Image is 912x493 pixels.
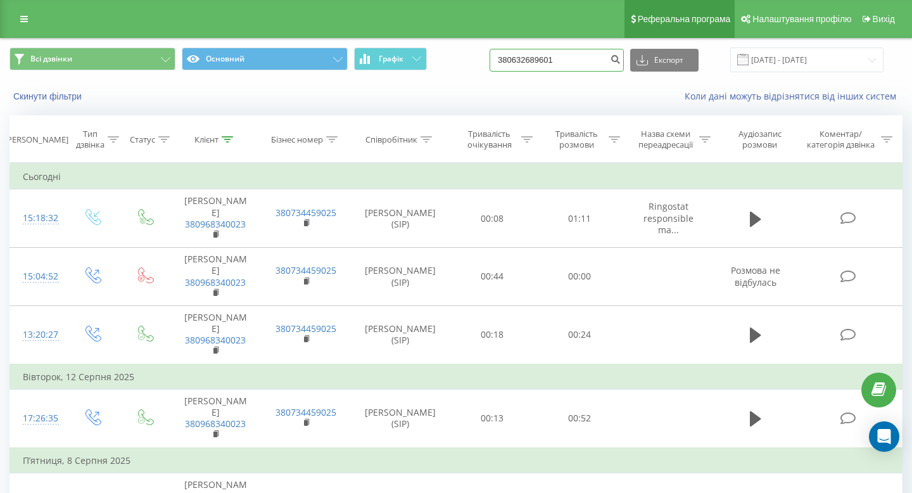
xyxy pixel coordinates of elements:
a: 380968340023 [185,334,246,346]
div: Тривалість розмови [547,129,605,150]
td: [PERSON_NAME] (SIP) [351,248,449,306]
td: 00:24 [536,305,623,364]
a: 380734459025 [275,406,336,418]
td: 01:11 [536,189,623,248]
a: 380968340023 [185,218,246,230]
td: 00:44 [449,248,536,306]
div: Бізнес номер [271,134,323,145]
button: Всі дзвінки [9,48,175,70]
div: 13:20:27 [23,323,53,347]
button: Основний [182,48,348,70]
a: 380968340023 [185,418,246,430]
div: Аудіозапис розмови [725,129,794,150]
td: Вівторок, 12 Серпня 2025 [10,364,902,390]
span: Всі дзвінки [30,54,72,64]
td: 00:08 [449,189,536,248]
div: Open Intercom Messenger [869,421,899,452]
div: Статус [130,134,155,145]
span: Вихід [873,14,895,24]
div: 15:04:52 [23,264,53,289]
td: Сьогодні [10,164,902,189]
div: Клієнт [194,134,218,145]
td: [PERSON_NAME] [170,189,261,248]
div: Назва схеми переадресації [635,129,696,150]
div: Коментар/категорія дзвінка [804,129,878,150]
td: [PERSON_NAME] [170,248,261,306]
a: 380734459025 [275,323,336,335]
a: Коли дані можуть відрізнятися вiд інших систем [685,90,902,102]
td: 00:52 [536,389,623,447]
button: Експорт [630,49,699,72]
div: [PERSON_NAME] [4,134,68,145]
span: Реферальна програма [638,14,731,24]
a: 380734459025 [275,207,336,219]
span: Графік [379,54,403,63]
td: [PERSON_NAME] [170,305,261,364]
div: 17:26:35 [23,406,53,431]
div: Тривалість очікування [460,129,519,150]
span: Розмова не відбулась [731,264,780,288]
a: 380968340023 [185,276,246,288]
td: [PERSON_NAME] (SIP) [351,189,449,248]
td: [PERSON_NAME] (SIP) [351,389,449,447]
td: 00:13 [449,389,536,447]
td: [PERSON_NAME] (SIP) [351,305,449,364]
a: 380734459025 [275,264,336,276]
div: Тип дзвінка [76,129,104,150]
div: Співробітник [365,134,417,145]
span: Ringostat responsible ma... [643,200,693,235]
td: 00:18 [449,305,536,364]
td: [PERSON_NAME] [170,389,261,447]
td: П’ятниця, 8 Серпня 2025 [10,448,902,473]
input: Пошук за номером [490,49,624,72]
div: 15:18:32 [23,206,53,231]
button: Графік [354,48,427,70]
td: 00:00 [536,248,623,306]
span: Налаштування профілю [752,14,851,24]
button: Скинути фільтри [9,91,88,102]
